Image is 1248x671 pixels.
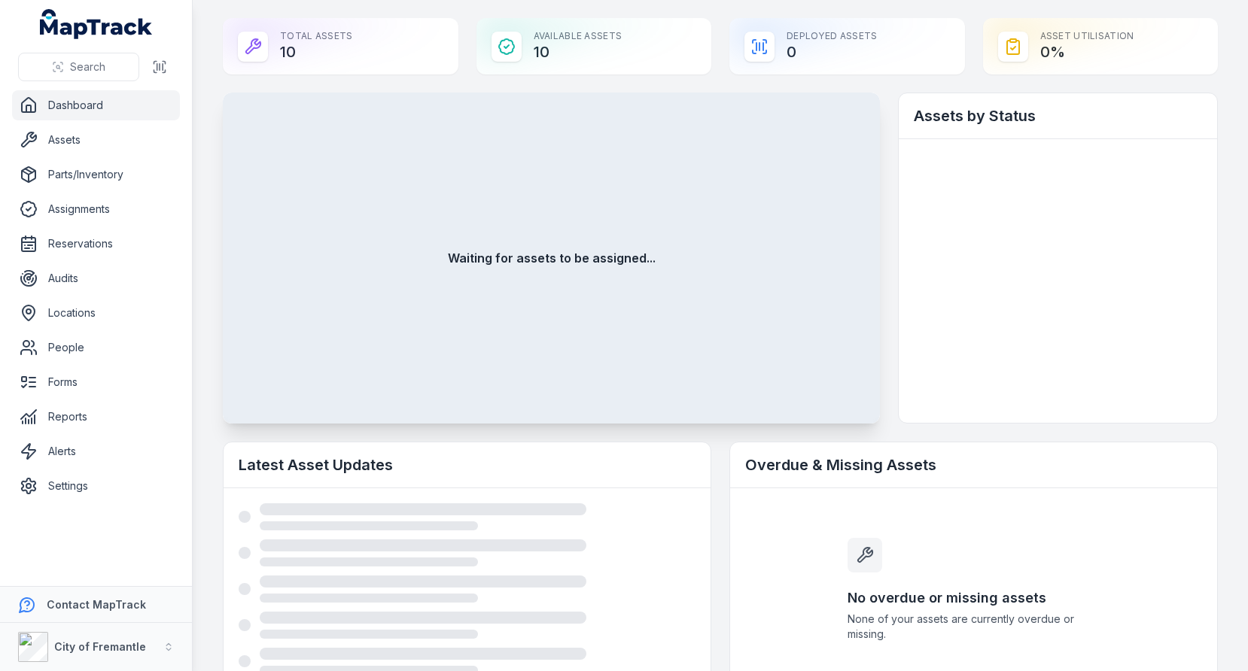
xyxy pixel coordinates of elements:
strong: City of Fremantle [54,640,146,653]
span: None of your assets are currently overdue or missing. [848,612,1100,642]
a: Settings [12,471,180,501]
button: Search [18,53,139,81]
a: Locations [12,298,180,328]
h2: Overdue & Missing Assets [745,454,1202,475]
h3: No overdue or missing assets [848,588,1100,609]
a: Assets [12,125,180,155]
a: MapTrack [40,9,153,39]
a: Audits [12,263,180,293]
a: Assignments [12,194,180,224]
a: Reports [12,402,180,432]
a: Reservations [12,229,180,259]
a: People [12,332,180,363]
span: Search [70,59,105,74]
h2: Assets by Status [914,105,1202,126]
a: Dashboard [12,90,180,120]
a: Parts/Inventory [12,159,180,190]
a: Alerts [12,436,180,466]
strong: Waiting for assets to be assigned... [448,249,656,267]
strong: Contact MapTrack [47,598,146,611]
h2: Latest Asset Updates [239,454,696,475]
a: Forms [12,367,180,397]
